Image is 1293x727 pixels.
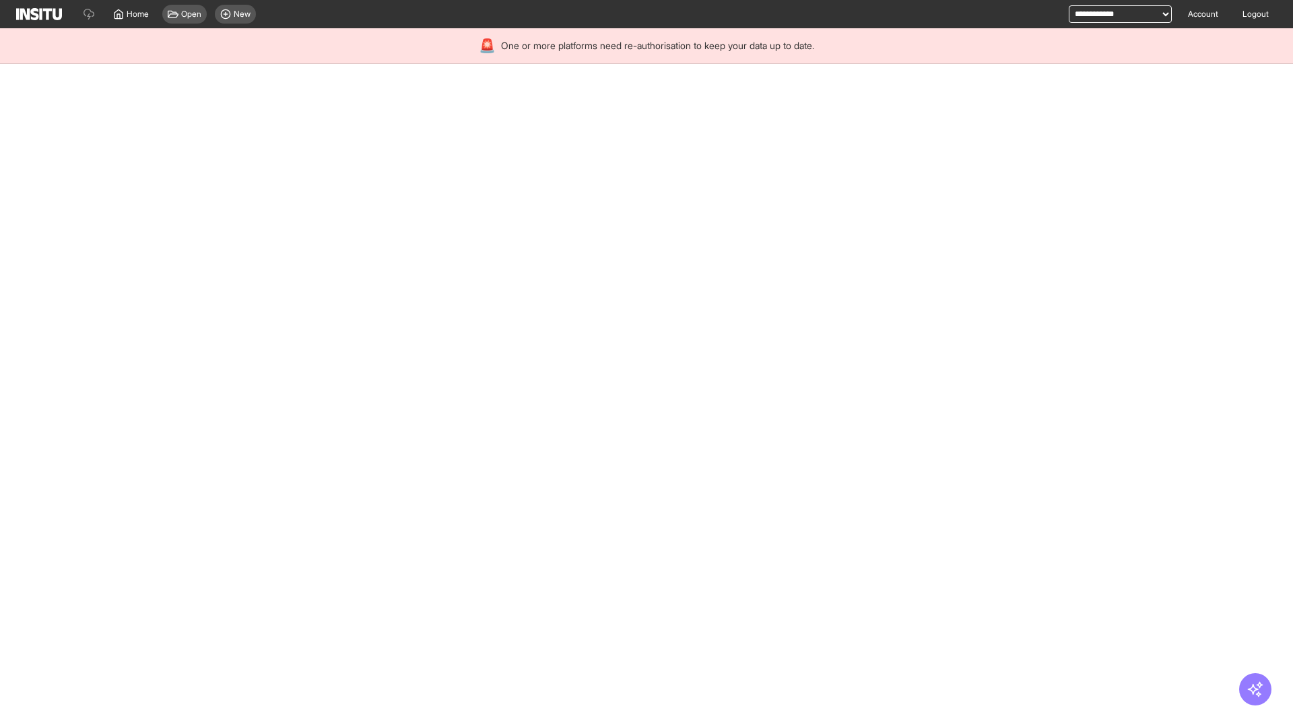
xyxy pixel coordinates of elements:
[127,9,149,20] span: Home
[234,9,251,20] span: New
[16,8,62,20] img: Logo
[501,39,814,53] span: One or more platforms need re-authorisation to keep your data up to date.
[479,36,496,55] div: 🚨
[181,9,201,20] span: Open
